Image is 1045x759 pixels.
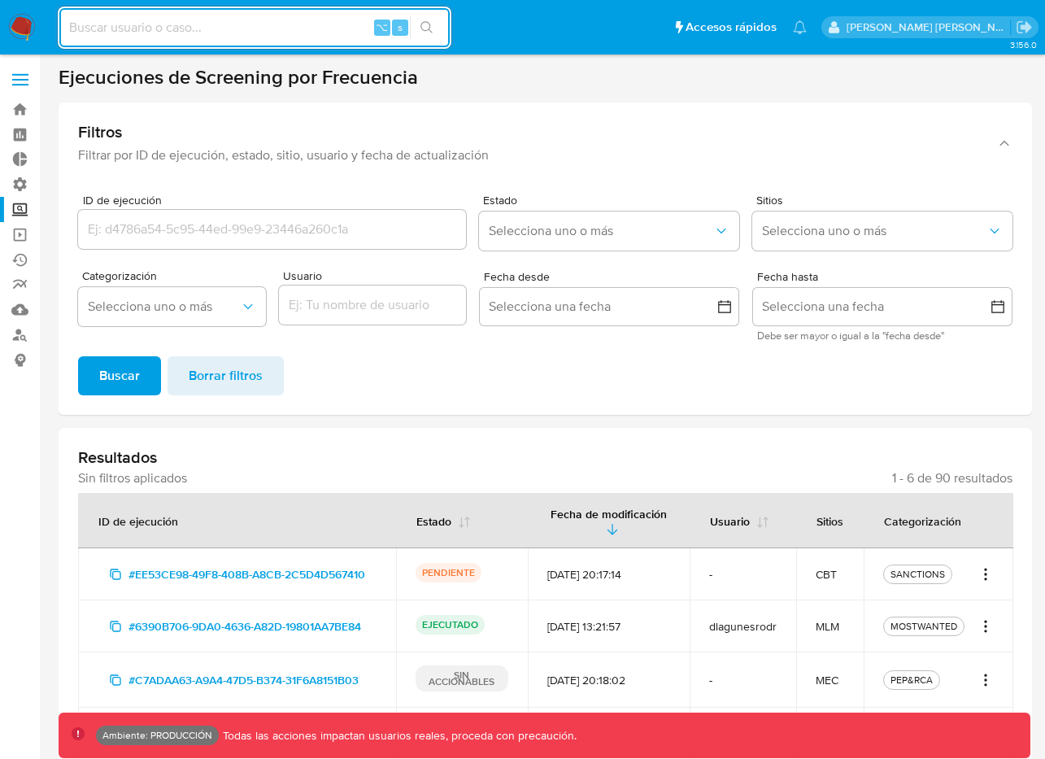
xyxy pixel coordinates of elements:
span: s [398,20,403,35]
p: Todas las acciones impactan usuarios reales, proceda con precaución. [219,728,577,744]
span: Accesos rápidos [686,19,777,36]
a: Salir [1016,19,1033,36]
p: rodrigo.moyano@mercadolibre.com [847,20,1011,35]
button: search-icon [410,16,443,39]
p: Ambiente: PRODUCCIÓN [102,732,212,739]
a: Notificaciones [793,20,807,34]
span: ⌥ [376,20,388,35]
input: Buscar usuario o caso... [59,17,450,38]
